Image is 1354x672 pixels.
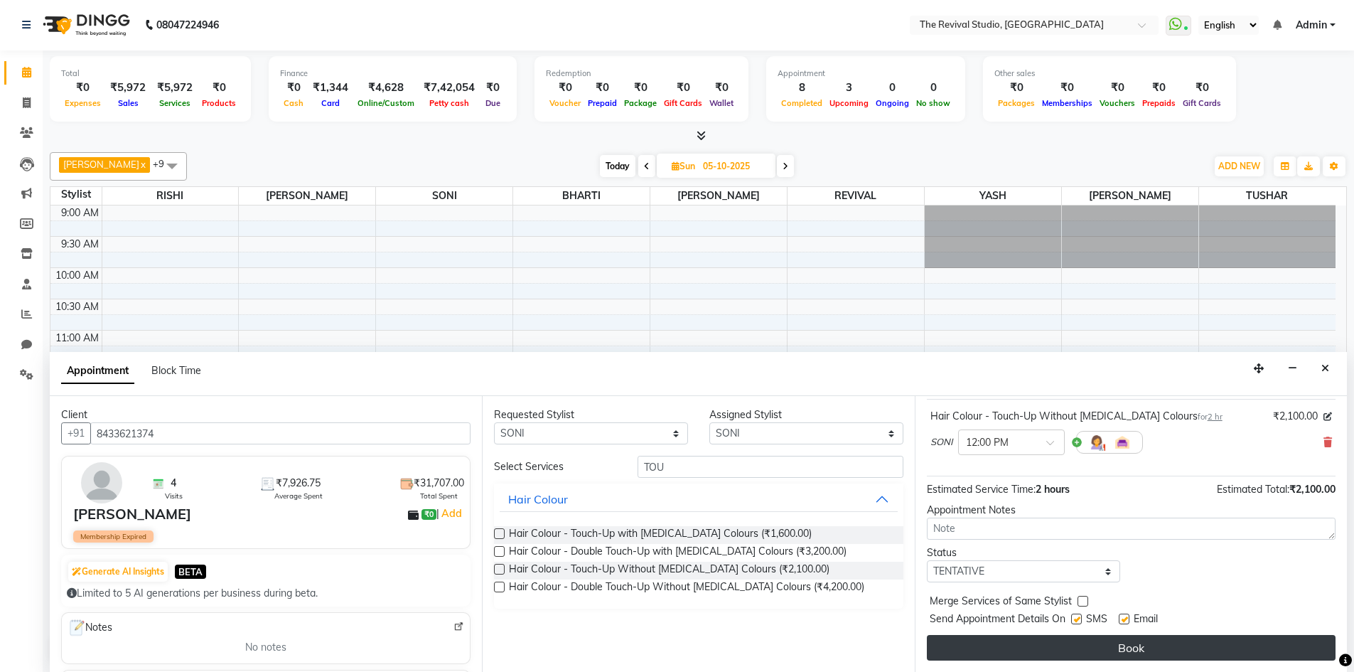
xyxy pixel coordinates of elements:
[280,80,307,96] div: ₹0
[1096,98,1139,108] span: Vouchers
[1114,434,1131,451] img: Interior.png
[509,526,812,544] span: Hair Colour - Touch-Up with [MEDICAL_DATA] Colours (₹1,600.00)
[421,509,436,521] span: ₹0
[61,68,240,80] div: Total
[494,407,688,422] div: Requested Stylist
[73,530,154,543] span: Membership Expired
[198,98,240,108] span: Products
[58,206,102,220] div: 9:00 AM
[930,594,1072,612] span: Merge Services of Same Stylist
[709,407,903,422] div: Assigned Stylist
[1208,412,1223,422] span: 2 hr
[913,80,954,96] div: 0
[280,68,505,80] div: Finance
[778,80,826,96] div: 8
[706,80,737,96] div: ₹0
[175,565,206,578] span: BETA
[61,98,104,108] span: Expenses
[61,80,104,96] div: ₹0
[414,476,464,491] span: ₹31,707.00
[546,80,584,96] div: ₹0
[239,187,375,205] span: [PERSON_NAME]
[53,268,102,283] div: 10:00 AM
[151,80,198,96] div: ₹5,972
[660,80,706,96] div: ₹0
[620,80,660,96] div: ₹0
[1086,612,1107,629] span: SMS
[53,299,102,314] div: 10:30 AM
[104,80,151,96] div: ₹5,972
[102,187,239,205] span: RISHI
[1215,156,1264,176] button: ADD NEW
[927,635,1336,661] button: Book
[156,98,194,108] span: Services
[165,491,183,501] span: Visits
[73,503,191,525] div: [PERSON_NAME]
[354,98,418,108] span: Online/Custom
[509,544,847,562] span: Hair Colour - Double Touch-Up with [MEDICAL_DATA] Colours (₹3,200.00)
[114,98,142,108] span: Sales
[826,98,872,108] span: Upcoming
[1036,483,1070,496] span: 2 hours
[1139,98,1179,108] span: Prepaids
[1218,161,1260,171] span: ADD NEW
[930,435,952,449] span: SONI
[171,476,176,491] span: 4
[426,98,473,108] span: Petty cash
[151,364,201,377] span: Block Time
[994,98,1038,108] span: Packages
[61,407,471,422] div: Client
[1315,358,1336,380] button: Close
[50,187,102,202] div: Stylist
[1096,80,1139,96] div: ₹0
[872,98,913,108] span: Ongoing
[307,80,354,96] div: ₹1,344
[668,161,699,171] span: Sun
[439,505,464,522] a: Add
[61,358,134,384] span: Appointment
[376,187,512,205] span: SONI
[90,422,471,444] input: Search by Name/Mobile/Email/Code
[139,159,146,170] a: x
[480,80,505,96] div: ₹0
[420,491,458,501] span: Total Spent
[53,331,102,346] div: 11:00 AM
[638,456,903,478] input: Search by service name
[63,159,139,170] span: [PERSON_NAME]
[153,158,175,169] span: +9
[930,612,1065,629] span: Send Appointment Details On
[994,80,1038,96] div: ₹0
[1217,483,1289,496] span: Estimated Total:
[600,155,635,177] span: Today
[1179,98,1225,108] span: Gift Cards
[1062,187,1198,205] span: [PERSON_NAME]
[788,187,924,205] span: REVIVAL
[1038,80,1096,96] div: ₹0
[927,483,1036,496] span: Estimated Service Time:
[1139,80,1179,96] div: ₹0
[280,98,307,108] span: Cash
[699,156,770,177] input: 2025-10-05
[509,562,829,580] span: Hair Colour - Touch-Up Without [MEDICAL_DATA] Colours (₹2,100.00)
[436,505,464,522] span: |
[274,491,323,501] span: Average Spent
[546,98,584,108] span: Voucher
[245,640,286,655] span: No notes
[650,187,787,205] span: [PERSON_NAME]
[584,98,620,108] span: Prepaid
[482,98,504,108] span: Due
[61,422,91,444] button: +91
[925,187,1061,205] span: YASH
[1088,434,1105,451] img: Hairdresser.png
[354,80,418,96] div: ₹4,628
[660,98,706,108] span: Gift Cards
[156,5,219,45] b: 08047224946
[826,80,872,96] div: 3
[1199,187,1336,205] span: TUSHAR
[483,459,627,474] div: Select Services
[706,98,737,108] span: Wallet
[36,5,134,45] img: logo
[1289,483,1336,496] span: ₹2,100.00
[500,486,897,512] button: Hair Colour
[584,80,620,96] div: ₹0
